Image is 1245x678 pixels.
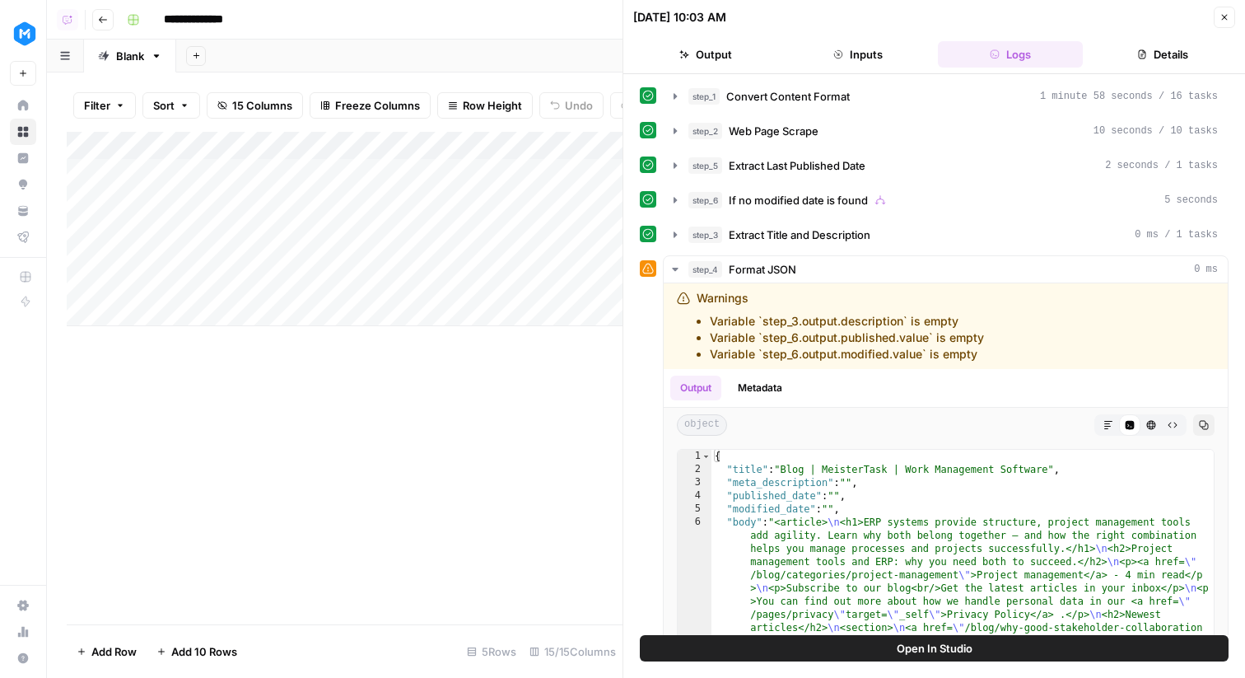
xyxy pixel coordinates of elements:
[1105,158,1218,173] span: 2 seconds / 1 tasks
[437,92,533,119] button: Row Height
[10,224,36,250] a: Flightpath
[664,222,1228,248] button: 0 ms / 1 tasks
[688,123,722,139] span: step_2
[688,88,720,105] span: step_1
[171,643,237,660] span: Add 10 Rows
[91,643,137,660] span: Add Row
[678,450,711,463] div: 1
[729,123,818,139] span: Web Page Scrape
[310,92,431,119] button: Freeze Columns
[73,92,136,119] button: Filter
[10,645,36,671] button: Help + Support
[1164,193,1218,208] span: 5 seconds
[728,376,792,400] button: Metadata
[147,638,247,665] button: Add 10 Rows
[565,97,593,114] span: Undo
[664,187,1228,213] button: 5 seconds
[678,476,711,489] div: 3
[702,450,711,463] span: Toggle code folding, rows 1 through 7
[1089,41,1235,68] button: Details
[10,198,36,224] a: Your Data
[678,463,711,476] div: 2
[10,92,36,119] a: Home
[1194,262,1218,277] span: 0 ms
[678,489,711,503] div: 4
[710,346,984,362] li: Variable `step_6.output.modified.value` is empty
[10,119,36,145] a: Browse
[10,592,36,619] a: Settings
[786,41,931,68] button: Inputs
[207,92,303,119] button: 15 Columns
[84,40,176,72] a: Blank
[460,638,523,665] div: 5 Rows
[10,171,36,198] a: Opportunities
[897,640,972,657] span: Open In Studio
[710,330,984,346] li: Variable `step_6.output.published.value` is empty
[10,145,36,171] a: Insights
[664,152,1228,179] button: 2 seconds / 1 tasks
[670,376,721,400] button: Output
[1040,89,1218,104] span: 1 minute 58 seconds / 16 tasks
[640,635,1229,662] button: Open In Studio
[10,19,40,49] img: MeisterTask Logo
[688,157,722,174] span: step_5
[710,313,984,330] li: Variable `step_3.output.description` is empty
[688,261,722,278] span: step_4
[938,41,1084,68] button: Logs
[688,192,722,208] span: step_6
[142,92,200,119] button: Sort
[67,638,147,665] button: Add Row
[10,13,36,54] button: Workspace: MeisterTask
[633,41,779,68] button: Output
[116,48,144,64] div: Blank
[10,619,36,645] a: Usage
[697,290,984,362] div: Warnings
[729,261,796,278] span: Format JSON
[688,227,722,243] span: step_3
[726,88,850,105] span: Convert Content Format
[729,227,870,243] span: Extract Title and Description
[664,83,1228,110] button: 1 minute 58 seconds / 16 tasks
[633,9,726,26] div: [DATE] 10:03 AM
[539,92,604,119] button: Undo
[1135,227,1218,242] span: 0 ms / 1 tasks
[677,414,727,436] span: object
[678,503,711,516] div: 5
[664,256,1228,283] button: 0 ms
[1093,124,1218,138] span: 10 seconds / 10 tasks
[729,192,868,208] span: If no modified date is found
[84,97,110,114] span: Filter
[153,97,175,114] span: Sort
[463,97,522,114] span: Row Height
[335,97,420,114] span: Freeze Columns
[232,97,292,114] span: 15 Columns
[523,638,622,665] div: 15/15 Columns
[729,157,865,174] span: Extract Last Published Date
[664,118,1228,144] button: 10 seconds / 10 tasks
